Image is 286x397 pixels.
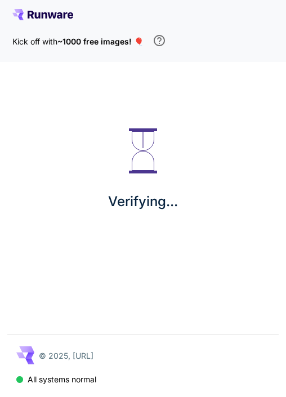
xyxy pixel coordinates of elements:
p: All systems normal [28,373,96,385]
button: In order to qualify for free credit, you need to sign up with a business email address and click ... [148,29,171,52]
span: ~1000 free images! 🎈 [57,37,144,46]
span: Kick off with [12,37,57,46]
p: © 2025, [URL] [39,350,93,362]
p: Verifying... [108,191,178,212]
